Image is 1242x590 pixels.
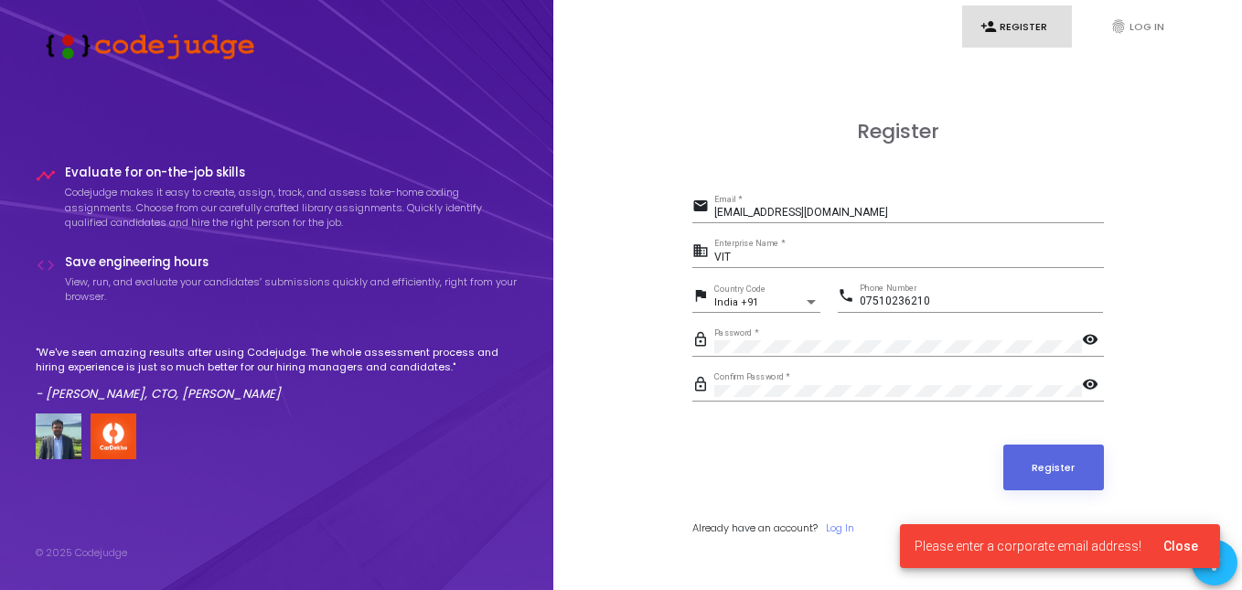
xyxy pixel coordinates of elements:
button: Register [1003,445,1104,490]
mat-icon: flag [692,286,714,308]
i: code [36,255,56,275]
mat-icon: email [692,197,714,219]
mat-icon: business [692,241,714,263]
mat-icon: lock_outline [692,330,714,352]
a: Log In [826,520,854,536]
p: Codejudge makes it easy to create, assign, track, and assess take-home coding assignments. Choose... [65,185,519,231]
mat-icon: phone [838,286,860,308]
span: Close [1163,539,1198,553]
button: Close [1149,530,1213,563]
i: fingerprint [1110,18,1127,35]
a: fingerprintLog In [1092,5,1202,48]
img: user image [36,413,81,459]
span: India +91 [714,296,758,308]
mat-icon: visibility [1082,375,1104,397]
mat-icon: lock_outline [692,375,714,397]
input: Phone Number [860,295,1103,308]
em: - [PERSON_NAME], CTO, [PERSON_NAME] [36,385,281,402]
span: Already have an account? [692,520,818,535]
p: "We've seen amazing results after using Codejudge. The whole assessment process and hiring experi... [36,345,519,375]
mat-icon: visibility [1082,330,1104,352]
p: View, run, and evaluate your candidates’ submissions quickly and efficiently, right from your bro... [65,274,519,305]
a: person_addRegister [962,5,1072,48]
h4: Save engineering hours [65,255,519,270]
input: Enterprise Name [714,252,1104,264]
h3: Register [692,120,1104,144]
div: © 2025 Codejudge [36,545,127,561]
h4: Evaluate for on-the-job skills [65,166,519,180]
i: person_add [980,18,997,35]
img: company-logo [91,413,136,459]
i: timeline [36,166,56,186]
span: Please enter a corporate email address! [915,537,1141,555]
input: Email [714,207,1104,220]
